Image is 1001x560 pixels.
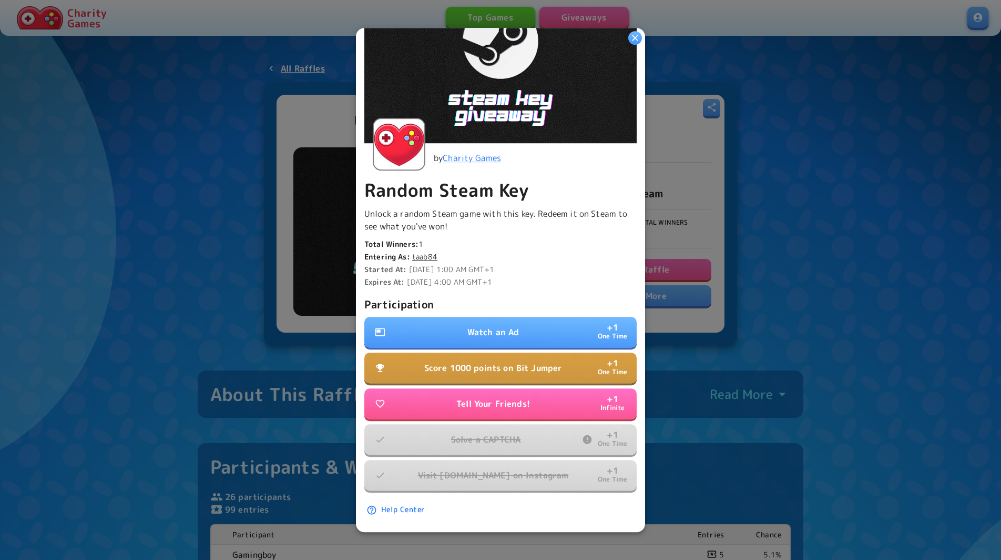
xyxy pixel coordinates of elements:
button: Visit [DOMAIN_NAME] on Instagram+1One Time [364,461,637,491]
p: Solve a CAPTCHA [451,434,520,446]
p: One Time [598,475,628,485]
p: One Time [598,439,628,449]
p: Visit [DOMAIN_NAME] on Instagram [418,469,569,482]
img: Charity Games [374,119,424,170]
p: + 1 [607,323,618,332]
p: Participation [364,296,637,313]
p: + 1 [607,359,618,367]
b: Total Winners: [364,239,418,249]
p: One Time [598,367,628,377]
p: by [434,152,501,165]
p: Infinite [600,403,625,413]
p: + 1 [607,431,618,439]
a: Help Center [364,501,429,520]
button: Tell Your Friends!+1Infinite [364,389,637,419]
b: Entering As: [364,252,410,262]
button: Score 1000 points on Bit Jumper+1One Time [364,353,637,384]
p: One Time [598,332,628,342]
p: [DATE] 4:00 AM GMT+1 [364,277,637,288]
p: [DATE] 1:00 AM GMT+1 [364,265,637,275]
p: Tell Your Friends! [456,398,530,411]
a: taab84 [412,252,437,263]
p: + 1 [607,466,618,475]
button: Watch an Ad+1One Time [364,317,637,348]
p: Random Steam Key [364,179,637,202]
b: Started At: [364,265,407,275]
p: Score 1000 points on Bit Jumper [424,362,563,375]
button: Solve a CAPTCHA+1One Time [364,425,637,455]
p: Watch an Ad [467,326,519,339]
b: Expires At: [364,277,405,287]
p: + 1 [607,395,618,403]
span: Unlock a random Steam game with this key. Redeem it on Steam to see what you've won! [364,208,627,233]
p: 1 [364,239,637,250]
a: Charity Games [443,153,501,164]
